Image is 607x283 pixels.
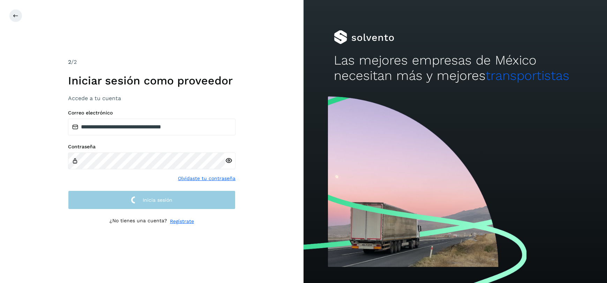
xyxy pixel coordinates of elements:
a: Regístrate [170,218,194,225]
span: transportistas [486,68,569,83]
p: ¿No tienes una cuenta? [110,218,167,225]
a: Olvidaste tu contraseña [178,175,235,182]
label: Correo electrónico [68,110,235,116]
button: Inicia sesión [68,191,235,210]
label: Contraseña [68,144,235,150]
span: Inicia sesión [143,198,172,202]
h2: Las mejores empresas de México necesitan más y mejores [334,53,577,84]
h1: Iniciar sesión como proveedor [68,74,235,87]
span: 2 [68,59,71,65]
div: /2 [68,58,235,66]
h3: Accede a tu cuenta [68,95,235,102]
